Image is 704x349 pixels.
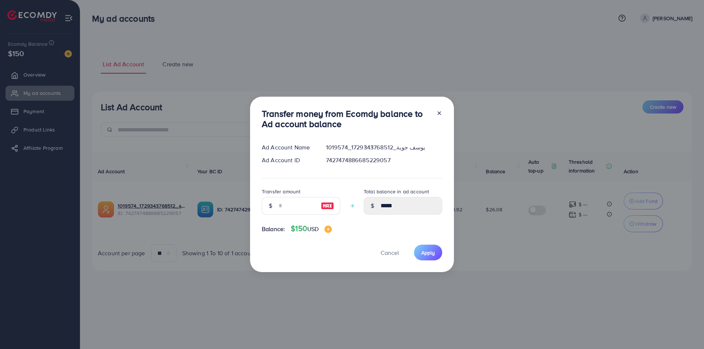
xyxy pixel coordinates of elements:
[321,201,334,210] img: image
[324,226,332,233] img: image
[262,225,285,233] span: Balance:
[381,249,399,257] span: Cancel
[262,188,300,195] label: Transfer amount
[673,316,698,344] iframe: Chat
[320,143,448,152] div: 1019574_يوسف جوية_1729343768512
[364,188,429,195] label: Total balance in ad account
[291,224,332,233] h4: $150
[307,225,319,233] span: USD
[371,245,408,260] button: Cancel
[414,245,442,260] button: Apply
[256,143,320,152] div: Ad Account Name
[421,249,435,256] span: Apply
[256,156,320,164] div: Ad Account ID
[262,108,430,130] h3: Transfer money from Ecomdy balance to Ad account balance
[320,156,448,164] div: 7427474886685229057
